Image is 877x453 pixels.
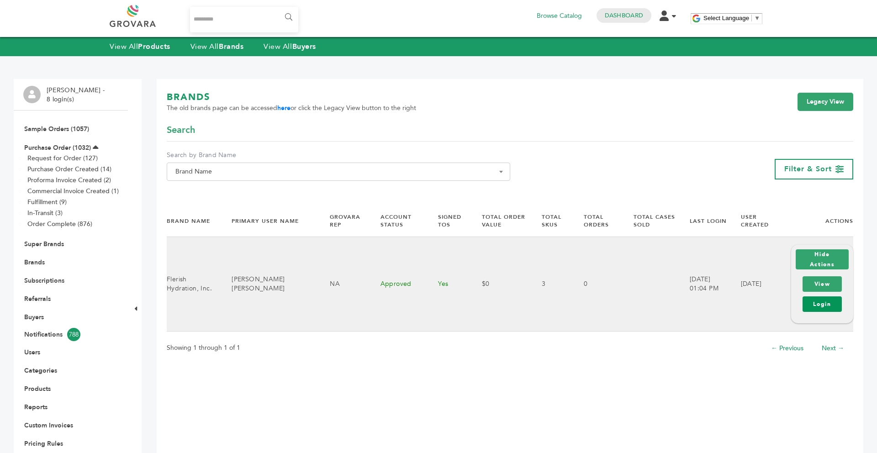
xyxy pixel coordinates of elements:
span: ​ [751,15,752,21]
a: View AllProducts [110,42,170,52]
p: Showing 1 through 1 of 1 [167,342,240,353]
td: NA [318,237,369,332]
a: Proforma Invoice Created (2) [27,176,111,184]
span: Filter & Sort [784,164,832,174]
td: Approved [369,237,427,332]
td: [DATE] 01:04 PM [678,237,729,332]
a: Reports [24,403,48,411]
span: Brand Name [172,165,505,178]
a: Custom Invoices [24,421,73,430]
span: The old brands page can be accessed or click the Legacy View button to the right [167,104,416,113]
th: Grovara Rep [318,205,369,237]
th: Actions [780,205,853,237]
a: Super Brands [24,240,64,248]
strong: Brands [219,42,243,52]
span: Search [167,124,195,137]
a: Legacy View [798,93,853,111]
span: Brand Name [167,163,510,181]
th: Total Order Value [470,205,530,237]
a: In-Transit (3) [27,209,63,217]
a: Products [24,385,51,393]
a: Select Language​ [703,15,760,21]
label: Search by Brand Name [167,151,510,160]
th: User Created [729,205,780,237]
td: 3 [530,237,572,332]
a: Referrals [24,295,51,303]
a: Order Complete (876) [27,220,92,228]
th: Account Status [369,205,427,237]
input: Search... [190,7,298,32]
li: [PERSON_NAME] - 8 login(s) [47,86,107,104]
a: Next → [822,344,844,353]
span: ▼ [754,15,760,21]
a: Categories [24,366,57,375]
a: Request for Order (127) [27,154,98,163]
th: Primary User Name [220,205,318,237]
img: profile.png [23,86,41,103]
a: Commercial Invoice Created (1) [27,187,119,195]
strong: Products [138,42,170,52]
h1: BRANDS [167,91,416,104]
a: Subscriptions [24,276,64,285]
th: Total SKUs [530,205,572,237]
a: ← Previous [771,344,803,353]
a: Notifications788 [24,328,117,341]
a: View AllBrands [190,42,244,52]
a: Browse Catalog [537,11,582,21]
a: Purchase Order Created (14) [27,165,111,174]
span: 788 [67,328,80,341]
a: Purchase Order (1032) [24,143,91,152]
td: Yes [427,237,470,332]
a: Pricing Rules [24,439,63,448]
th: Total Orders [572,205,622,237]
strong: Buyers [292,42,316,52]
a: View AllBuyers [264,42,316,52]
a: Login [803,296,842,312]
td: [DATE] [729,237,780,332]
th: Brand Name [167,205,220,237]
button: Hide Actions [796,249,849,269]
th: Last Login [678,205,729,237]
td: Flerish Hydration, Inc. [167,237,220,332]
a: here [277,104,291,112]
a: Dashboard [605,11,643,20]
td: [PERSON_NAME] [PERSON_NAME] [220,237,318,332]
a: Buyers [24,313,44,321]
th: Signed TOS [427,205,470,237]
th: Total Cases Sold [622,205,678,237]
td: $0 [470,237,530,332]
a: Brands [24,258,45,267]
a: Users [24,348,40,357]
a: Sample Orders (1057) [24,125,89,133]
a: Fulfillment (9) [27,198,67,206]
td: 0 [572,237,622,332]
span: Select Language [703,15,749,21]
a: View [803,276,842,292]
